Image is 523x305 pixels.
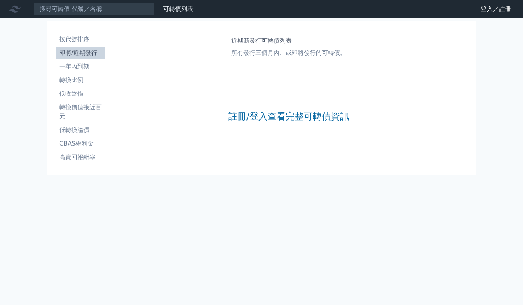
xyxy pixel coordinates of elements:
[56,139,105,148] li: CBAS權利金
[56,47,105,59] a: 即將/近期發行
[56,138,105,150] a: CBAS權利金
[231,36,346,45] h1: 近期新發行可轉債列表
[56,48,105,57] li: 即將/近期發行
[56,153,105,162] li: 高賣回報酬率
[56,33,105,45] a: 按代號排序
[56,124,105,136] a: 低轉換溢價
[56,62,105,71] li: 一年內到期
[56,35,105,44] li: 按代號排序
[56,88,105,100] a: 低收盤價
[56,60,105,73] a: 一年內到期
[56,103,105,121] li: 轉換價值接近百元
[56,125,105,135] li: 低轉換溢價
[56,151,105,163] a: 高賣回報酬率
[33,3,154,15] input: 搜尋可轉債 代號／名稱
[56,89,105,98] li: 低收盤價
[56,76,105,85] li: 轉換比例
[56,101,105,122] a: 轉換價值接近百元
[475,3,517,15] a: 登入／註冊
[163,5,193,12] a: 可轉債列表
[231,48,346,57] p: 所有發行三個月內、或即將發行的可轉債。
[56,74,105,86] a: 轉換比例
[228,110,349,122] a: 註冊/登入查看完整可轉債資訊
